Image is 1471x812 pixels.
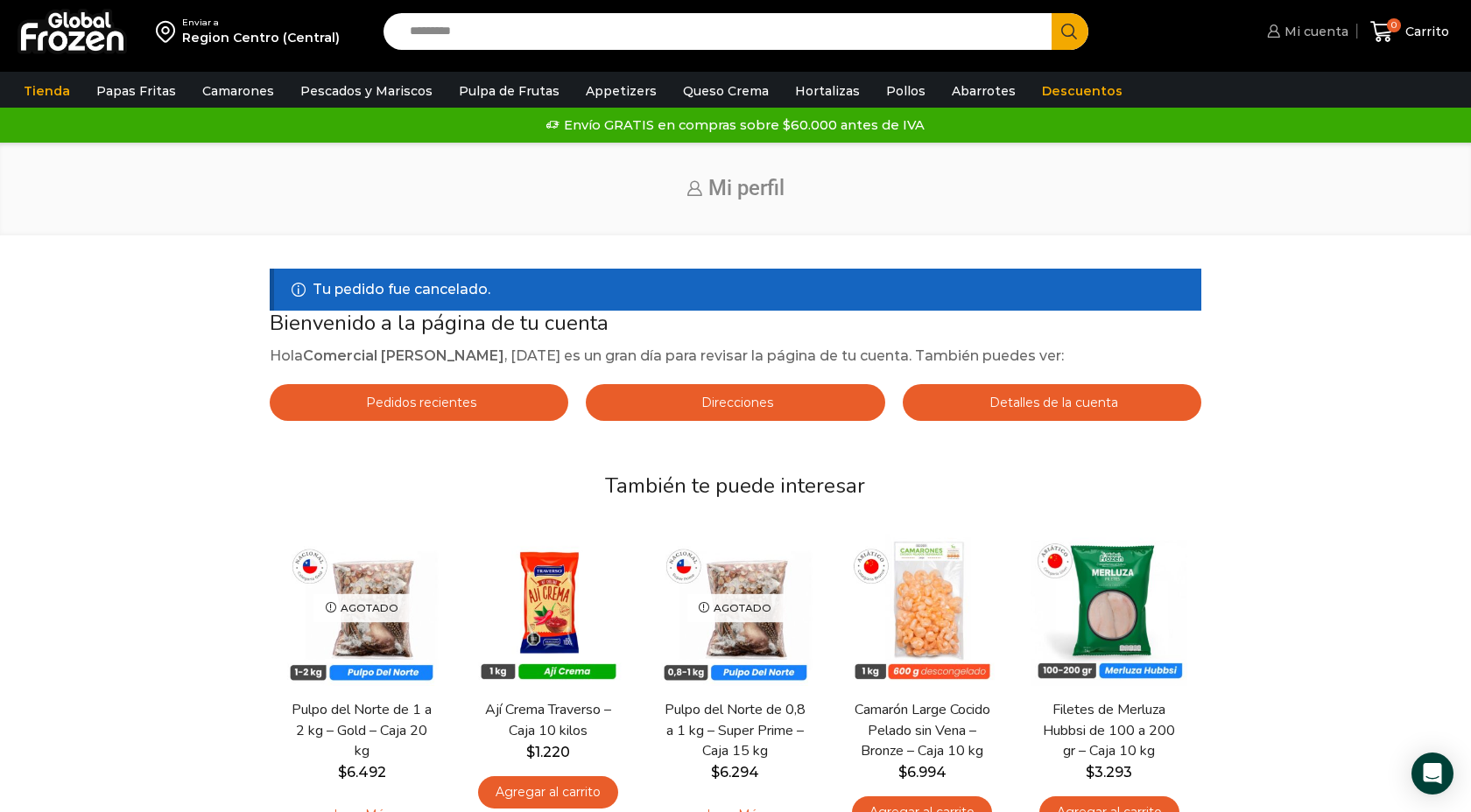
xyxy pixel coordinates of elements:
span: 0 [1387,18,1401,32]
a: Pulpo del Norte de 0,8 a 1 kg – Super Prime – Caja 15 kg [665,700,806,761]
bdi: 3.293 [1086,764,1132,780]
div: Open Intercom Messenger [1411,752,1453,794]
a: Pescados y Mariscos [292,74,441,108]
a: Agregar al carrito: “Ají Crema Traverso - Caja 10 kilos” [478,776,618,808]
span: Direcciones [697,395,773,410]
span: Carrito [1401,23,1449,40]
div: Tu pedido fue cancelado. [270,269,1200,311]
p: Agotado [686,594,784,623]
span: Pedidos recientes [362,395,476,410]
a: Abarrotes [943,74,1024,108]
div: Region Centro (Central) [182,29,340,46]
bdi: 6.994 [898,764,947,780]
a: Tienda [15,74,79,108]
p: Hola , [DATE] es un gran día para revisar la página de tu cuenta. También puedes ver: [270,345,1200,367]
img: address-field-icon.svg [156,17,182,46]
span: $ [1086,764,1094,780]
a: 0 Carrito [1366,11,1453,52]
span: $ [711,764,720,780]
span: También te puede interesar [605,472,865,500]
bdi: 6.492 [338,764,386,780]
a: Ají Crema Traverso – Caja 10 kilos [478,700,619,740]
a: Appetizers [577,74,665,108]
a: Filetes de Merluza Hubbsi de 100 a 200 gr – Caja 10 kg [1038,700,1179,761]
strong: Comercial [PERSON_NAME] [303,347,504,364]
a: Camarones [194,74,283,108]
a: Direcciones [586,384,884,421]
a: Camarón Large Cocido Pelado sin Vena – Bronze – Caja 10 kg [851,700,992,761]
span: $ [338,764,347,780]
a: Mi cuenta [1263,14,1348,49]
span: Bienvenido a la página de tu cuenta [270,309,609,337]
p: Agotado [313,594,411,623]
button: Search button [1052,13,1088,50]
span: Mi perfil [708,176,785,200]
span: Detalles de la cuenta [985,395,1118,410]
a: Descuentos [1033,74,1131,108]
a: Detalles de la cuenta [903,384,1201,421]
div: Enviar a [182,17,340,29]
span: Mi cuenta [1280,23,1348,40]
a: Hortalizas [786,74,869,108]
bdi: 1.220 [526,744,570,760]
a: Queso Crema [674,74,778,108]
span: $ [898,764,907,780]
a: Pulpo del Norte de 1 a 2 kg – Gold – Caja 20 kg [291,700,432,761]
a: Papas Fritas [88,74,185,108]
bdi: 6.294 [711,764,759,780]
a: Pedidos recientes [270,384,568,421]
a: Pollos [877,74,934,108]
a: Pulpa de Frutas [450,74,568,108]
span: $ [526,744,535,760]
